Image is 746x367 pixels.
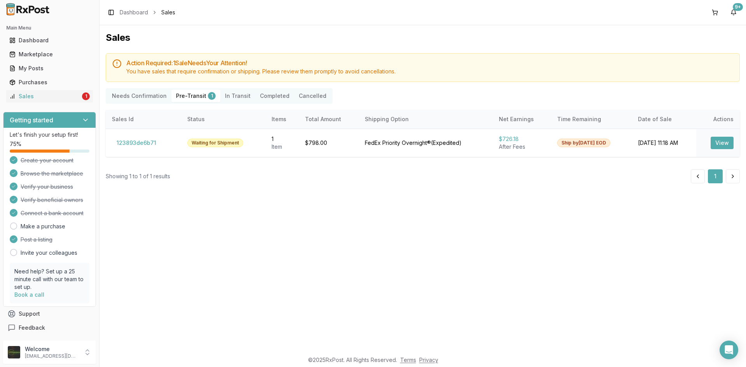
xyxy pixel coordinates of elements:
[181,110,265,129] th: Status
[294,90,331,102] button: Cancelled
[365,139,487,147] div: FedEx Priority Overnight® ( Expedited )
[255,90,294,102] button: Completed
[25,345,79,353] p: Welcome
[21,183,73,191] span: Verify your business
[3,321,96,335] button: Feedback
[106,110,181,129] th: Sales Id
[106,31,740,44] h1: Sales
[14,291,44,298] a: Book a call
[208,92,216,100] div: 1
[6,47,93,61] a: Marketplace
[299,110,359,129] th: Total Amount
[14,268,85,291] p: Need help? Set up a 25 minute call with our team to set up.
[711,137,734,149] button: View
[720,341,738,359] div: Open Intercom Messenger
[3,307,96,321] button: Support
[21,157,73,164] span: Create your account
[9,92,80,100] div: Sales
[3,48,96,61] button: Marketplace
[21,209,84,217] span: Connect a bank account
[272,135,293,143] div: 1
[21,223,65,230] a: Make a purchase
[10,115,53,125] h3: Getting started
[499,143,545,151] div: After Fees
[21,236,52,244] span: Post a listing
[3,3,53,16] img: RxPost Logo
[120,9,175,16] nav: breadcrumb
[632,110,696,129] th: Date of Sale
[10,131,89,139] p: Let's finish your setup first!
[3,76,96,89] button: Purchases
[3,90,96,103] button: Sales1
[187,139,243,147] div: Waiting for Shipment
[6,33,93,47] a: Dashboard
[708,169,723,183] button: 1
[82,92,90,100] div: 1
[6,75,93,89] a: Purchases
[3,34,96,47] button: Dashboard
[493,110,551,129] th: Net Earnings
[733,3,743,11] div: 9+
[19,324,45,332] span: Feedback
[126,60,733,66] h5: Action Required: 1 Sale Need s Your Attention!
[8,346,20,358] img: User avatar
[305,139,352,147] div: $798.00
[10,140,21,148] span: 75 %
[9,78,90,86] div: Purchases
[21,196,83,204] span: Verify beneficial owners
[25,353,79,359] p: [EMAIL_ADDRESS][DOMAIN_NAME]
[6,61,93,75] a: My Posts
[21,170,83,177] span: Browse the marketplace
[551,110,632,129] th: Time Remaining
[106,172,170,180] div: Showing 1 to 1 of 1 results
[6,89,93,103] a: Sales1
[21,249,77,257] a: Invite your colleagues
[557,139,610,147] div: Ship by [DATE] EOD
[126,68,733,75] div: You have sales that require confirmation or shipping. Please review them promptly to avoid cancel...
[161,9,175,16] span: Sales
[696,110,740,129] th: Actions
[171,90,220,102] button: Pre-Transit
[3,62,96,75] button: My Posts
[112,137,161,149] button: 123893de6b71
[272,143,293,151] div: Item
[419,357,438,363] a: Privacy
[359,110,493,129] th: Shipping Option
[400,357,416,363] a: Terms
[727,6,740,19] button: 9+
[499,135,545,143] div: $726.18
[220,90,255,102] button: In Transit
[638,139,690,147] div: [DATE] 11:18 AM
[9,37,90,44] div: Dashboard
[9,50,90,58] div: Marketplace
[120,9,148,16] a: Dashboard
[265,110,299,129] th: Items
[6,25,93,31] h2: Main Menu
[107,90,171,102] button: Needs Confirmation
[9,64,90,72] div: My Posts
